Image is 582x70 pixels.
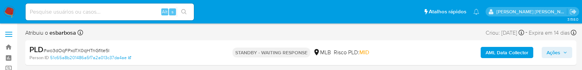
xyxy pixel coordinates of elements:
[547,47,560,58] span: Ações
[526,28,527,37] span: -
[29,55,49,61] b: Person ID
[569,8,577,15] a: Sair
[29,44,43,55] b: PLD
[162,8,168,15] span: Alt
[334,49,369,56] span: Risco PLD:
[542,47,572,58] button: Ações
[50,55,131,61] a: 51c65a8b201486a5f7a2a013c37da4ae
[43,47,109,54] span: # wo3dOqFPxoTX0qHTnGfite5I
[313,49,331,56] div: MLB
[529,29,570,37] span: Expira em 14 dias
[25,29,76,37] span: Atribuiu o
[26,7,194,16] input: Pesquise usuários ou casos...
[473,9,479,15] a: Notificações
[481,47,533,58] button: AML Data Collector
[429,8,466,15] span: Atalhos rápidos
[359,48,369,56] span: MID
[486,28,524,37] div: Criou: [DATE]
[171,8,174,15] span: s
[177,7,191,17] button: search-icon
[48,29,76,37] b: esbarbosa
[232,48,310,57] p: STANDBY - WAITING RESPONSE
[496,8,567,15] p: alessandra.barbosa@mercadopago.com
[486,47,528,58] b: AML Data Collector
